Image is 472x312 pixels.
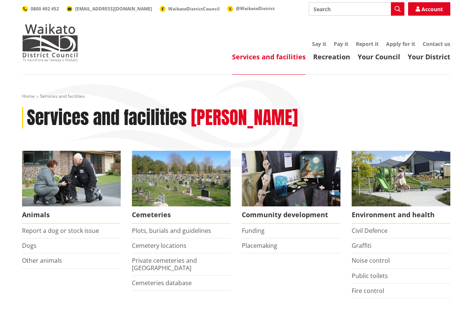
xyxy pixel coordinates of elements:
a: Contact us [423,40,450,47]
a: Account [408,2,450,16]
span: [EMAIL_ADDRESS][DOMAIN_NAME] [75,6,152,12]
a: Placemaking [242,241,277,250]
a: Graffiti [352,241,371,250]
span: Animals [22,206,121,224]
a: Report a dog or stock issue [22,227,99,235]
span: Community development [242,206,340,224]
img: Huntly Cemetery [132,151,231,206]
span: Cemeteries [132,206,231,224]
a: Report it [356,40,379,47]
a: Services and facilities [232,52,306,61]
input: Search input [309,2,404,16]
a: Say it [312,40,326,47]
a: Home [22,93,35,99]
a: Plots, burials and guidelines [132,227,211,235]
a: Recreation [313,52,350,61]
h1: Services and facilities [27,107,187,129]
a: Private cemeteries and [GEOGRAPHIC_DATA] [132,256,197,272]
nav: breadcrumb [22,93,450,100]
a: Funding [242,227,265,235]
span: 0800 492 452 [31,6,59,12]
a: Public toilets [352,272,388,280]
a: Cemeteries database [132,279,192,287]
a: New housing in Pokeno Environment and health [352,151,450,224]
a: @WaikatoDistrict [227,5,275,12]
a: Pay it [334,40,348,47]
span: WaikatoDistrictCouncil [168,6,220,12]
a: Noise control [352,256,390,265]
a: Dogs [22,241,37,250]
a: WaikatoDistrictCouncil [160,6,220,12]
a: Fire control [352,287,384,295]
img: Matariki Travelling Suitcase Art Exhibition [242,151,340,206]
a: [EMAIL_ADDRESS][DOMAIN_NAME] [67,6,152,12]
h2: [PERSON_NAME] [191,107,298,129]
a: Waikato District Council Animal Control team Animals [22,151,121,224]
a: Other animals [22,256,62,265]
img: Waikato District Council - Te Kaunihera aa Takiwaa o Waikato [22,24,78,61]
a: 0800 492 452 [22,6,59,12]
span: Environment and health [352,206,450,224]
a: Apply for it [386,40,415,47]
a: Your District [408,52,450,61]
span: Services and facilities [40,93,85,99]
a: Huntly Cemetery Cemeteries [132,151,231,224]
img: Animal Control [22,151,121,206]
a: Civil Defence [352,227,388,235]
a: Matariki Travelling Suitcase Art Exhibition Community development [242,151,340,224]
a: Cemetery locations [132,241,186,250]
img: New housing in Pokeno [352,151,450,206]
span: @WaikatoDistrict [236,5,275,12]
a: Your Council [358,52,400,61]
